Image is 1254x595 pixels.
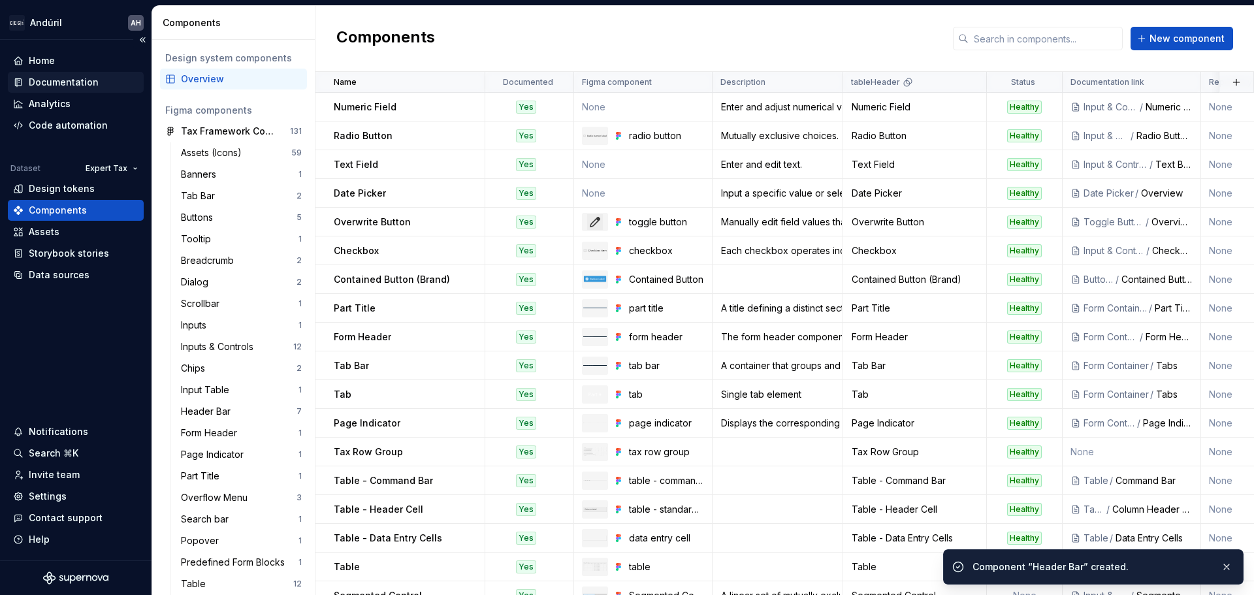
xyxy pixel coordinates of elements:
div: Settings [29,490,67,503]
p: Figma component [582,77,652,88]
a: Page Indicator1 [176,444,307,465]
a: Assets (Icons)59 [176,142,307,163]
div: 12 [293,342,302,352]
div: Healthy [1007,129,1042,142]
div: Table [181,577,211,590]
img: table - standard header [583,507,607,512]
div: radio button [629,129,704,142]
div: Healthy [1007,101,1042,114]
div: Yes [516,330,536,344]
a: Tooltip1 [176,229,307,249]
div: Yes [516,187,536,200]
p: Tax Row Group [334,445,403,458]
a: Part Title1 [176,466,307,487]
span: New component [1149,32,1225,45]
div: Input & Controls [1084,101,1138,114]
div: / [1114,273,1121,286]
div: Healthy [1007,474,1042,487]
div: 1 [298,557,302,568]
div: Design system components [165,52,302,65]
div: Dataset [10,163,40,174]
img: Contained Button [583,276,607,283]
a: Tax Framework Components131 [160,121,307,142]
div: Yes [516,560,536,573]
div: Yes [516,388,536,401]
a: Table12 [176,573,307,594]
div: Banners [181,168,221,181]
div: Overwrite Button [844,216,986,229]
div: Design tokens [29,182,95,195]
button: Help [8,529,144,550]
div: / [1144,216,1151,229]
div: checkbox [629,244,704,257]
div: Search bar [181,513,234,526]
div: Healthy [1007,388,1042,401]
p: tableHeader [851,77,900,88]
div: Form Container [1084,359,1149,372]
p: Table - Data Entry Cells [334,532,442,545]
span: Expert Tax [86,163,127,174]
div: Andúril [30,16,62,29]
div: Healthy [1007,216,1042,229]
p: Description [720,77,765,88]
div: Contact support [29,511,103,524]
div: Healthy [1007,330,1042,344]
div: Input & Controls [1084,158,1148,171]
div: Table [1084,532,1108,545]
p: Documentation link [1070,77,1144,88]
div: Tax Framework Components [181,125,278,138]
img: table - command bar [583,480,607,481]
div: Yes [516,503,536,516]
div: Overflow Menu [181,491,253,504]
div: Yes [516,532,536,545]
div: 2 [297,191,302,201]
div: 2 [297,255,302,266]
div: 131 [290,126,302,137]
div: / [1148,302,1155,315]
div: / [1129,129,1136,142]
div: Tax Row Group [844,445,986,458]
div: 1 [298,449,302,460]
div: Buttons [181,211,218,224]
a: Breadcrumb2 [176,250,307,271]
a: Chips2 [176,358,307,379]
img: checkbox [583,248,607,253]
div: Numeric Field [1146,101,1193,114]
a: Documentation [8,72,144,93]
div: Tabs [1156,388,1193,401]
p: Table [334,560,360,573]
div: Table - Command Bar [844,474,986,487]
div: Mutually exclusive choices. [713,129,842,142]
div: Yes [516,158,536,171]
button: Contact support [8,507,144,528]
div: 12 [293,579,302,589]
div: / [1145,244,1152,257]
p: Status [1011,77,1035,88]
div: Data Entry Cells [1116,532,1193,545]
img: tab bar [583,365,607,366]
a: Assets [8,221,144,242]
h2: Components [336,27,435,50]
p: Checkbox [334,244,379,257]
div: Healthy [1007,302,1042,315]
div: table - command bar [629,474,704,487]
div: Notifications [29,425,88,438]
div: Enter and adjust numerical values. [713,101,842,114]
a: Code automation [8,115,144,136]
p: Table - Header Cell [334,503,423,516]
div: Contained Button (Brand) [844,273,986,286]
div: Assets (Icons) [181,146,247,159]
p: Page Indicator [334,417,400,430]
p: Radio Button [334,129,393,142]
div: 3 [297,492,302,503]
p: Part Title [334,302,376,315]
a: Form Header1 [176,423,307,443]
div: Page Indicator [844,417,986,430]
div: Numeric Field [844,101,986,114]
div: tab [629,388,704,401]
a: Buttons5 [176,207,307,228]
button: Notifications [8,421,144,442]
div: AH [131,18,141,28]
img: tax row group [583,447,607,455]
a: Inputs1 [176,315,307,336]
